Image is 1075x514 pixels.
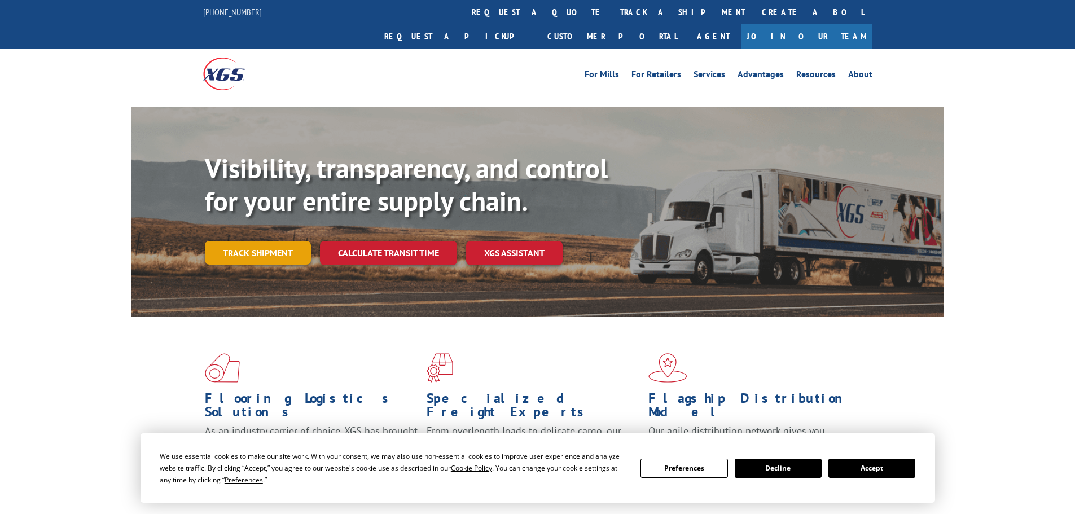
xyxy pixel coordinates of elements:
[205,392,418,424] h1: Flooring Logistics Solutions
[466,241,563,265] a: XGS ASSISTANT
[205,424,418,464] span: As an industry carrier of choice, XGS has brought innovation and dedication to flooring logistics...
[205,353,240,383] img: xgs-icon-total-supply-chain-intelligence-red
[848,70,872,82] a: About
[741,24,872,49] a: Join Our Team
[738,70,784,82] a: Advantages
[160,450,627,486] div: We use essential cookies to make our site work. With your consent, we may also use non-essential ...
[205,241,311,265] a: Track shipment
[640,459,727,478] button: Preferences
[451,463,492,473] span: Cookie Policy
[796,70,836,82] a: Resources
[694,70,725,82] a: Services
[225,475,263,485] span: Preferences
[648,424,856,451] span: Our agile distribution network gives you nationwide inventory management on demand.
[427,353,453,383] img: xgs-icon-focused-on-flooring-red
[585,70,619,82] a: For Mills
[539,24,686,49] a: Customer Portal
[205,151,608,218] b: Visibility, transparency, and control for your entire supply chain.
[648,392,862,424] h1: Flagship Distribution Model
[828,459,915,478] button: Accept
[320,241,457,265] a: Calculate transit time
[203,6,262,17] a: [PHONE_NUMBER]
[376,24,539,49] a: Request a pickup
[427,392,640,424] h1: Specialized Freight Experts
[686,24,741,49] a: Agent
[427,424,640,475] p: From overlength loads to delicate cargo, our experienced staff knows the best way to move your fr...
[648,353,687,383] img: xgs-icon-flagship-distribution-model-red
[141,433,935,503] div: Cookie Consent Prompt
[631,70,681,82] a: For Retailers
[735,459,822,478] button: Decline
